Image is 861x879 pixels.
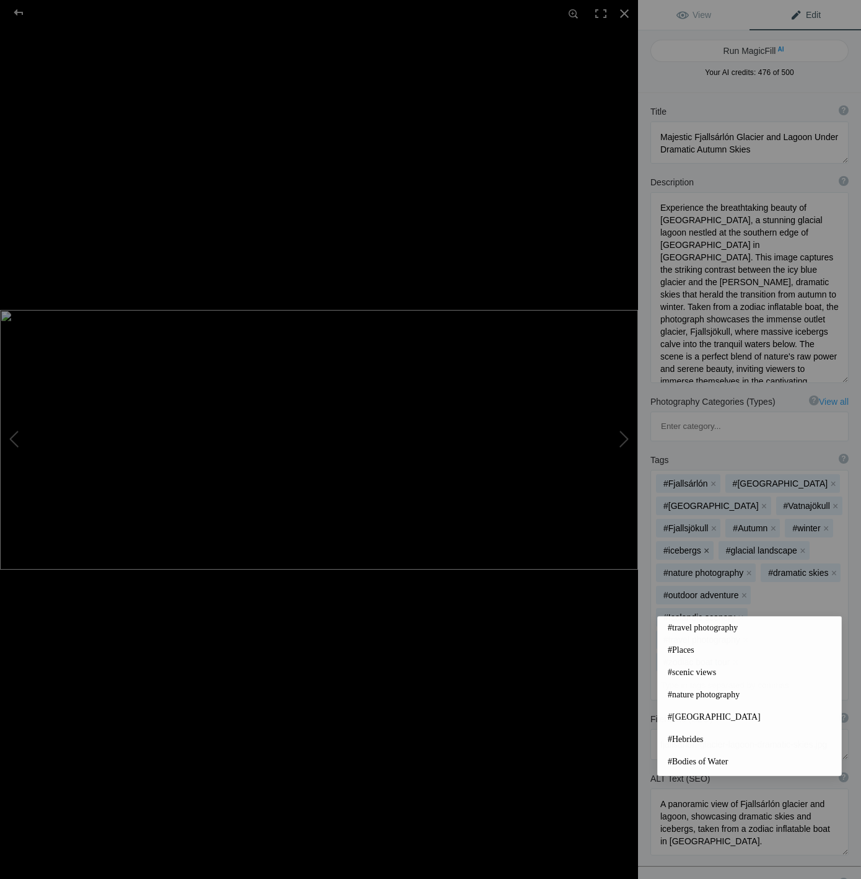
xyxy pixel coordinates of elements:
[668,644,831,656] span: #Places
[668,711,831,723] span: #[GEOGRAPHIC_DATA]
[668,666,831,679] span: #scenic views
[668,733,831,746] span: #Hebrides
[668,756,831,768] span: #Bodies of Water
[668,622,831,634] span: #travel photography
[668,689,831,701] span: #nature photography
